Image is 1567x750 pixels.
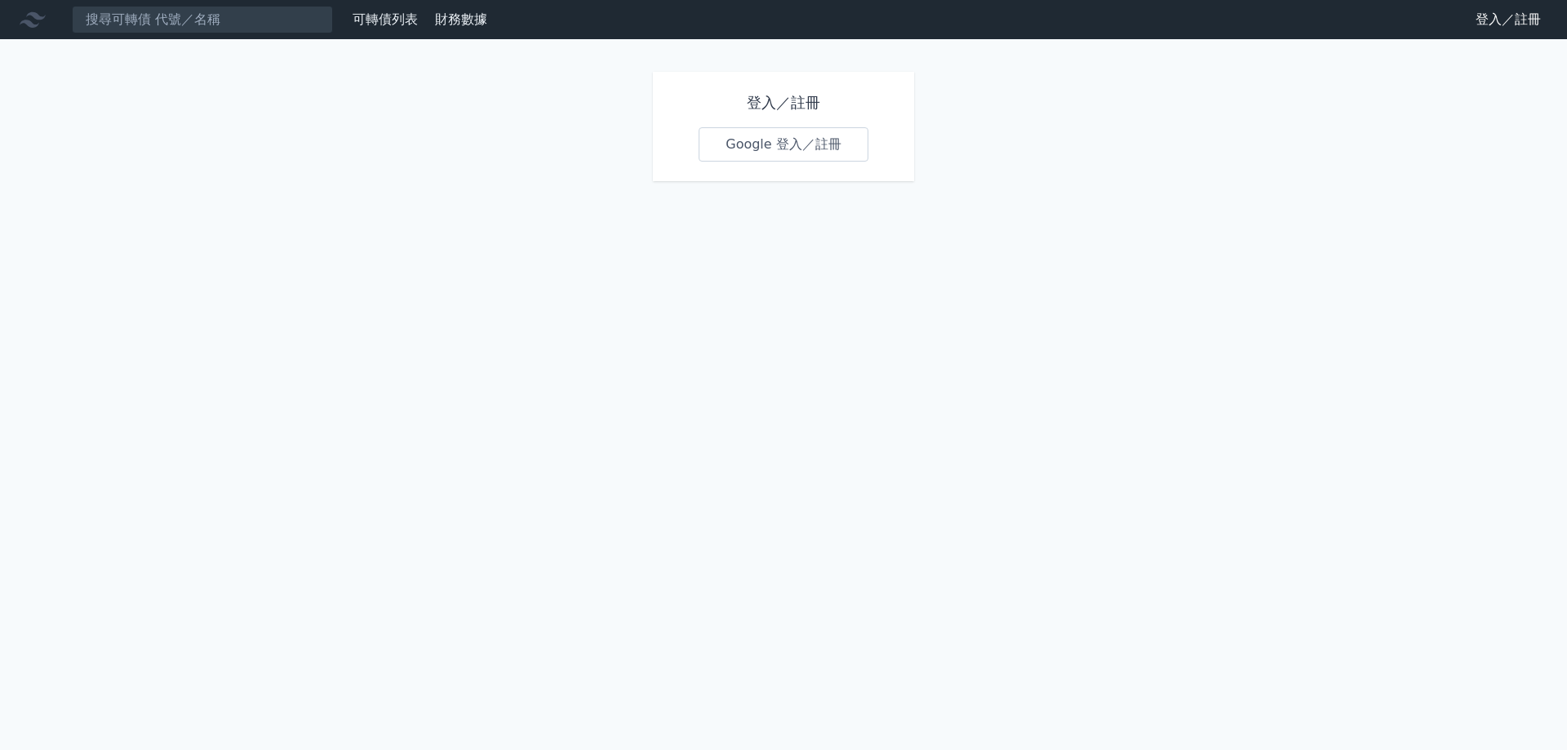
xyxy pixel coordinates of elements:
[1463,7,1554,33] a: 登入／註冊
[435,11,487,27] a: 財務數據
[353,11,418,27] a: 可轉債列表
[72,6,333,33] input: 搜尋可轉債 代號／名稱
[699,91,868,114] h1: 登入／註冊
[699,127,868,162] a: Google 登入／註冊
